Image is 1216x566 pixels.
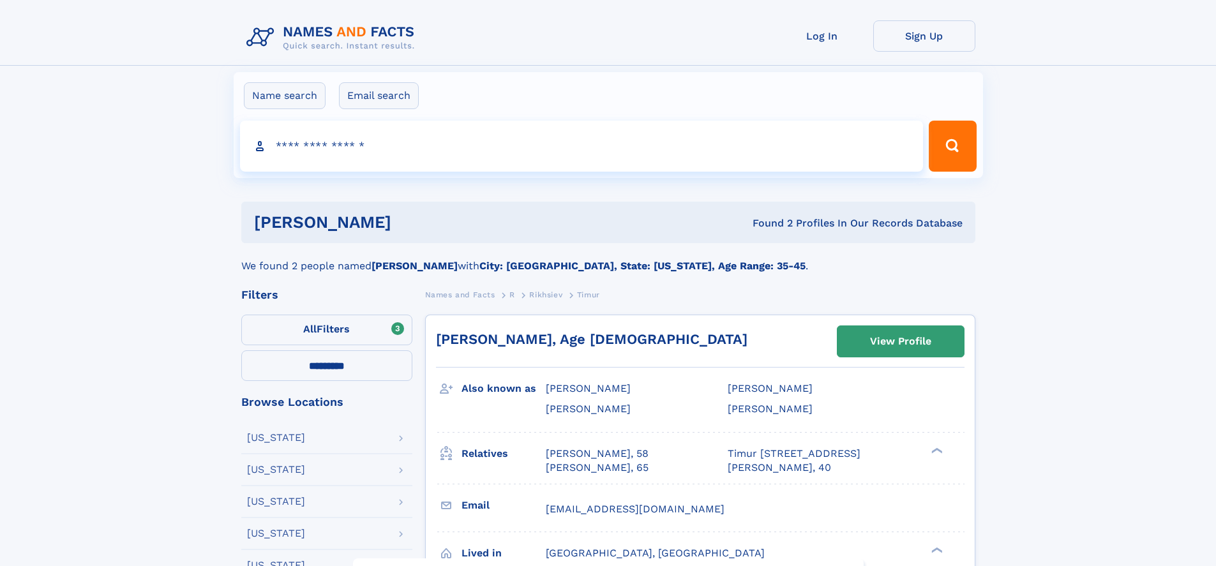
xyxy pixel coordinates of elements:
[241,20,425,55] img: Logo Names and Facts
[728,382,813,394] span: [PERSON_NAME]
[436,331,747,347] a: [PERSON_NAME], Age [DEMOGRAPHIC_DATA]
[529,287,562,302] a: Rikhsiev
[546,547,765,559] span: [GEOGRAPHIC_DATA], [GEOGRAPHIC_DATA]
[247,528,305,539] div: [US_STATE]
[577,290,600,299] span: Timur
[247,465,305,475] div: [US_STATE]
[509,290,515,299] span: R
[247,433,305,443] div: [US_STATE]
[425,287,495,302] a: Names and Facts
[546,403,631,415] span: [PERSON_NAME]
[372,260,458,272] b: [PERSON_NAME]
[870,327,931,356] div: View Profile
[479,260,806,272] b: City: [GEOGRAPHIC_DATA], State: [US_STATE], Age Range: 35-45
[873,20,975,52] a: Sign Up
[728,447,860,461] a: Timur [STREET_ADDRESS]
[244,82,326,109] label: Name search
[928,446,943,454] div: ❯
[837,326,964,357] a: View Profile
[241,396,412,408] div: Browse Locations
[546,447,649,461] a: [PERSON_NAME], 58
[929,121,976,172] button: Search Button
[240,121,924,172] input: search input
[529,290,562,299] span: Rikhsiev
[771,20,873,52] a: Log In
[509,287,515,302] a: R
[303,323,317,335] span: All
[546,461,649,475] a: [PERSON_NAME], 65
[462,378,546,399] h3: Also known as
[728,461,831,475] a: [PERSON_NAME], 40
[254,214,572,230] h1: [PERSON_NAME]
[462,443,546,465] h3: Relatives
[546,382,631,394] span: [PERSON_NAME]
[728,403,813,415] span: [PERSON_NAME]
[241,315,412,345] label: Filters
[241,289,412,301] div: Filters
[462,495,546,516] h3: Email
[241,243,975,274] div: We found 2 people named with .
[928,546,943,554] div: ❯
[247,496,305,507] div: [US_STATE]
[572,216,963,230] div: Found 2 Profiles In Our Records Database
[339,82,419,109] label: Email search
[462,542,546,564] h3: Lived in
[546,503,724,515] span: [EMAIL_ADDRESS][DOMAIN_NAME]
